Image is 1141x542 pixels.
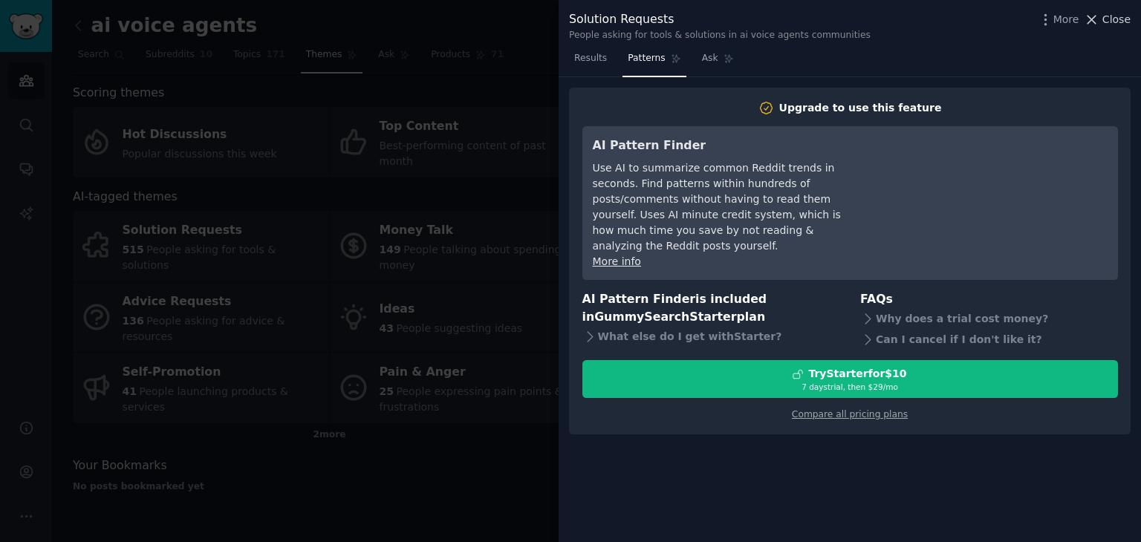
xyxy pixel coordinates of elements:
[628,52,665,65] span: Patterns
[569,47,612,77] a: Results
[582,327,840,347] div: What else do I get with Starter ?
[860,290,1118,309] h3: FAQs
[702,52,718,65] span: Ask
[1053,12,1079,27] span: More
[574,52,607,65] span: Results
[860,329,1118,350] div: Can I cancel if I don't like it?
[594,310,736,324] span: GummySearch Starter
[1084,12,1131,27] button: Close
[885,137,1108,248] iframe: YouTube video player
[593,255,641,267] a: More info
[779,100,942,116] div: Upgrade to use this feature
[1038,12,1079,27] button: More
[593,137,864,155] h3: AI Pattern Finder
[808,366,906,382] div: Try Starter for $10
[622,47,686,77] a: Patterns
[569,29,871,42] div: People asking for tools & solutions in ai voice agents communities
[582,290,840,327] h3: AI Pattern Finder is included in plan
[697,47,739,77] a: Ask
[1102,12,1131,27] span: Close
[569,10,871,29] div: Solution Requests
[593,160,864,254] div: Use AI to summarize common Reddit trends in seconds. Find patterns within hundreds of posts/comme...
[583,382,1117,392] div: 7 days trial, then $ 29 /mo
[860,308,1118,329] div: Why does a trial cost money?
[792,409,908,419] a: Compare all pricing plans
[582,360,1118,398] button: TryStarterfor$107 daystrial, then $29/mo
